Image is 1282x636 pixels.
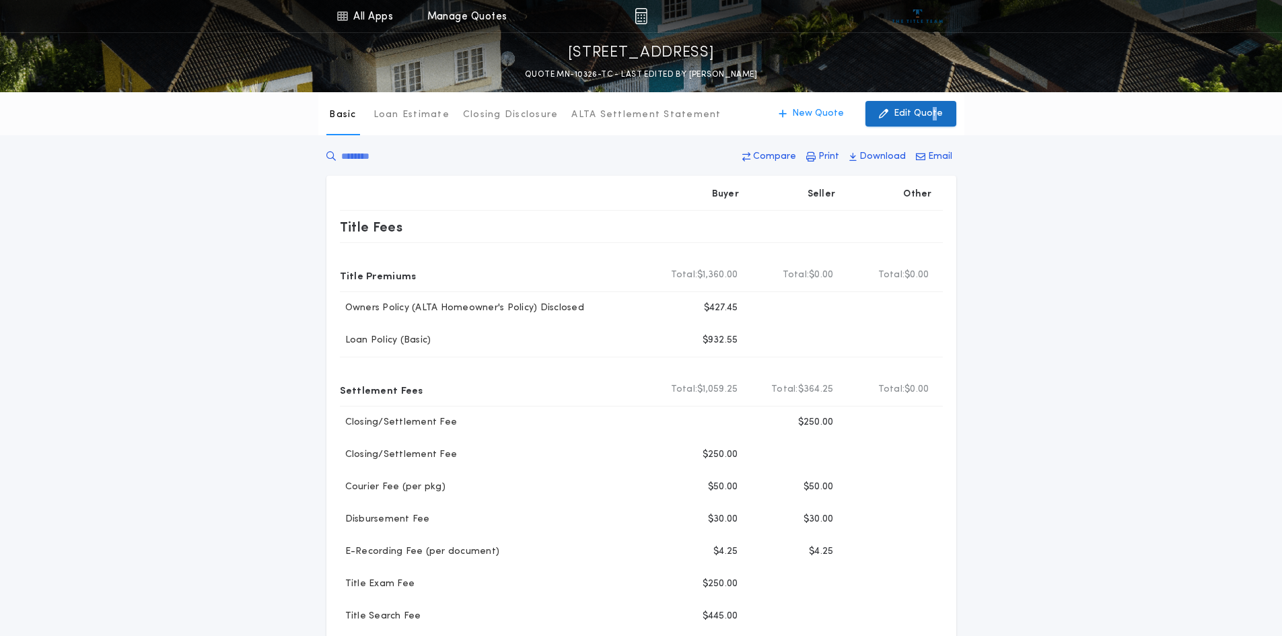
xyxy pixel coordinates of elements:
[798,383,834,396] span: $364.25
[865,101,956,127] button: Edit Quote
[697,383,738,396] span: $1,059.25
[904,269,929,282] span: $0.00
[340,513,430,526] p: Disbursement Fee
[463,108,559,122] p: Closing Disclosure
[340,577,415,591] p: Title Exam Fee
[738,145,800,169] button: Compare
[859,150,906,164] p: Download
[708,481,738,494] p: $50.00
[671,383,698,396] b: Total:
[340,264,417,286] p: Title Premiums
[703,577,738,591] p: $250.00
[568,42,715,64] p: [STREET_ADDRESS]
[697,269,738,282] span: $1,360.00
[771,383,798,396] b: Total:
[753,150,796,164] p: Compare
[904,383,929,396] span: $0.00
[878,269,905,282] b: Total:
[340,545,500,559] p: E-Recording Fee (per document)
[525,68,757,81] p: QUOTE MN-10326-TC - LAST EDITED BY [PERSON_NAME]
[804,513,834,526] p: $30.00
[373,108,450,122] p: Loan Estimate
[571,108,721,122] p: ALTA Settlement Statement
[340,379,423,400] p: Settlement Fees
[671,269,698,282] b: Total:
[845,145,910,169] button: Download
[802,145,843,169] button: Print
[878,383,905,396] b: Total:
[808,188,836,201] p: Seller
[809,269,833,282] span: $0.00
[340,448,458,462] p: Closing/Settlement Fee
[894,107,943,120] p: Edit Quote
[703,448,738,462] p: $250.00
[903,188,931,201] p: Other
[340,334,431,347] p: Loan Policy (Basic)
[635,8,647,24] img: img
[340,416,458,429] p: Closing/Settlement Fee
[928,150,952,164] p: Email
[804,481,834,494] p: $50.00
[792,107,844,120] p: New Quote
[765,101,857,127] button: New Quote
[708,513,738,526] p: $30.00
[912,145,956,169] button: Email
[783,269,810,282] b: Total:
[340,302,584,315] p: Owners Policy (ALTA Homeowner's Policy) Disclosed
[703,610,738,623] p: $445.00
[798,416,834,429] p: $250.00
[704,302,738,315] p: $427.45
[818,150,839,164] p: Print
[340,481,446,494] p: Courier Fee (per pkg)
[329,108,356,122] p: Basic
[713,545,738,559] p: $4.25
[340,610,421,623] p: Title Search Fee
[809,545,833,559] p: $4.25
[712,188,739,201] p: Buyer
[892,9,943,23] img: vs-icon
[703,334,738,347] p: $932.55
[340,216,403,238] p: Title Fees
